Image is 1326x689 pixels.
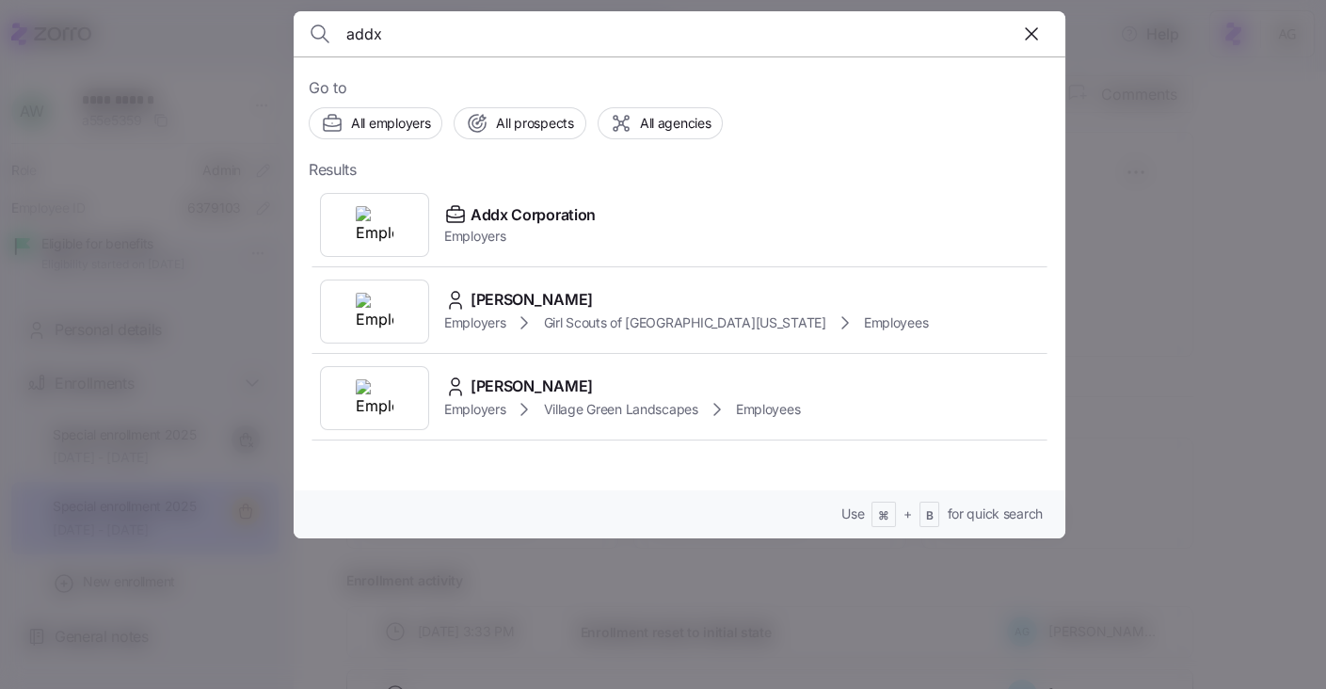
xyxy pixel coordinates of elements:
[471,288,593,312] span: [PERSON_NAME]
[309,76,1050,100] span: Go to
[471,375,593,398] span: [PERSON_NAME]
[356,293,393,330] img: Employer logo
[356,379,393,417] img: Employer logo
[444,227,596,246] span: Employers
[543,313,825,332] span: Girl Scouts of [GEOGRAPHIC_DATA][US_STATE]
[309,158,357,182] span: Results
[598,107,724,139] button: All agencies
[864,313,928,332] span: Employees
[736,400,800,419] span: Employees
[356,206,393,244] img: Employer logo
[496,114,573,133] span: All prospects
[351,114,430,133] span: All employers
[471,203,596,227] span: Addx Corporation
[444,313,505,332] span: Employers
[309,107,442,139] button: All employers
[903,505,912,523] span: +
[878,508,889,524] span: ⌘
[926,508,934,524] span: B
[444,400,505,419] span: Employers
[947,505,1043,523] span: for quick search
[543,400,697,419] span: Village Green Landscapes
[640,114,711,133] span: All agencies
[841,505,864,523] span: Use
[454,107,585,139] button: All prospects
